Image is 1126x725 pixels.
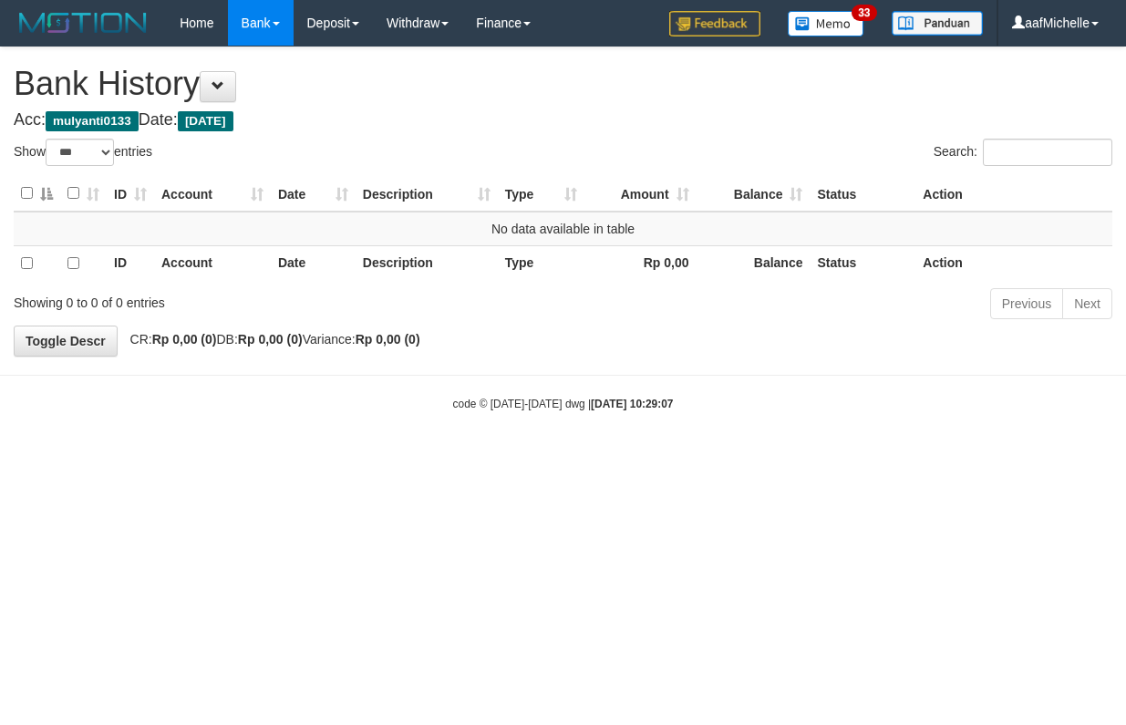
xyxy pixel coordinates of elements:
th: Amount: activate to sort column ascending [584,176,697,212]
strong: Rp 0,00 (0) [152,332,217,347]
strong: Rp 0,00 (0) [238,332,303,347]
label: Show entries [14,139,152,166]
th: Balance [697,245,811,281]
a: Next [1062,288,1112,319]
th: Rp 0,00 [584,245,697,281]
h1: Bank History [14,66,1112,102]
strong: Rp 0,00 (0) [356,332,420,347]
th: Action [915,245,1112,281]
th: Type [498,245,584,281]
th: Status [810,176,915,212]
th: ID: activate to sort column ascending [107,176,154,212]
th: : activate to sort column ascending [60,176,107,212]
strong: [DATE] 10:29:07 [591,398,673,410]
span: CR: DB: Variance: [121,332,420,347]
span: [DATE] [178,111,233,131]
label: Search: [934,139,1112,166]
th: Type: activate to sort column ascending [498,176,584,212]
span: mulyanti0133 [46,111,139,131]
select: Showentries [46,139,114,166]
span: 33 [852,5,876,21]
th: Description [356,245,498,281]
td: No data available in table [14,212,1112,246]
th: ID [107,245,154,281]
a: Toggle Descr [14,326,118,357]
th: Date [271,245,356,281]
th: Balance: activate to sort column ascending [697,176,811,212]
th: Description: activate to sort column ascending [356,176,498,212]
small: code © [DATE]-[DATE] dwg | [453,398,674,410]
img: Feedback.jpg [669,11,760,36]
img: MOTION_logo.png [14,9,152,36]
th: Status [810,245,915,281]
th: Account [154,245,271,281]
a: Previous [990,288,1063,319]
th: Action [915,176,1112,212]
img: panduan.png [892,11,983,36]
h4: Acc: Date: [14,111,1112,129]
th: Account: activate to sort column ascending [154,176,271,212]
div: Showing 0 to 0 of 0 entries [14,286,456,312]
th: : activate to sort column descending [14,176,60,212]
th: Date: activate to sort column ascending [271,176,356,212]
img: Button%20Memo.svg [788,11,864,36]
input: Search: [983,139,1112,166]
